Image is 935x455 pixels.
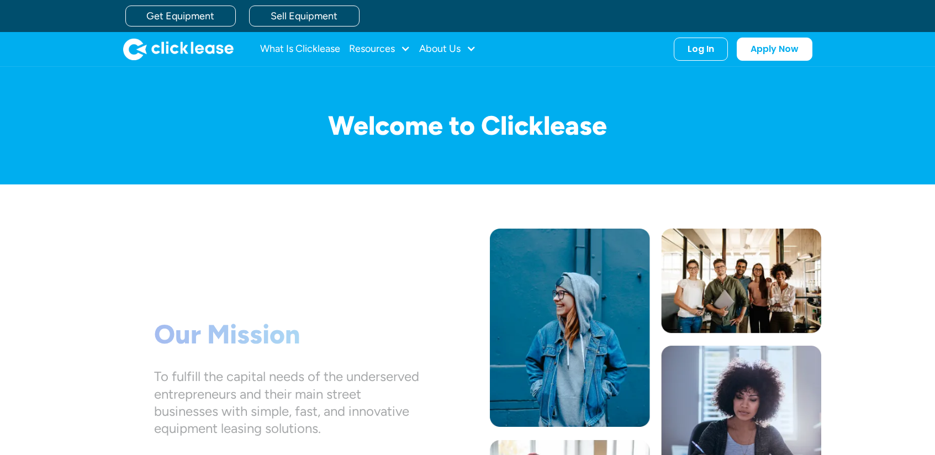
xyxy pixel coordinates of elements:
h1: Our Mission [154,319,419,351]
div: Log In [688,44,714,55]
a: Sell Equipment [249,6,360,27]
a: What Is Clicklease [260,38,340,60]
a: Get Equipment [125,6,236,27]
h1: Welcome to Clicklease [114,111,821,140]
a: Apply Now [737,38,812,61]
img: Clicklease logo [123,38,234,60]
div: To fulfill the capital needs of the underserved entrepreneurs and their main street businesses wi... [154,368,419,437]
